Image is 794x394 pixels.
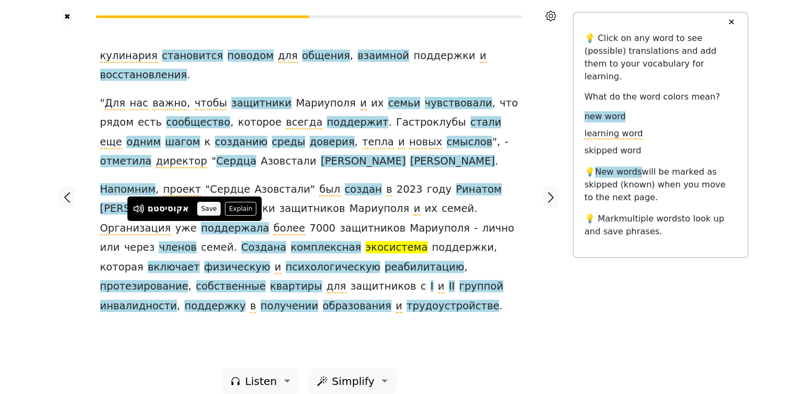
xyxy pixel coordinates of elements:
[310,222,336,235] span: 7000
[100,300,177,313] span: инвалидности
[261,300,319,313] span: получении
[201,222,269,235] span: поддержала
[291,241,361,255] span: комплексная
[388,97,420,110] span: семьи
[585,145,642,157] span: skipped word
[459,280,504,293] span: группой
[177,300,180,313] span: ,
[500,97,518,110] span: что
[230,116,233,129] span: ,
[386,183,392,196] span: в
[175,222,197,234] span: уже
[100,280,189,293] span: протезирование
[495,155,498,168] span: .
[296,97,355,110] span: Мариуполя
[585,32,737,83] p: 💡 Click on any word to see (possible) translations and add them to your vocabulary for learning.
[410,155,495,168] span: [PERSON_NAME]
[480,50,486,63] span: и
[274,261,281,274] span: и
[212,155,216,168] span: "
[187,97,190,110] span: ,
[319,183,340,196] span: был
[238,116,282,129] span: которое
[201,241,233,255] span: семей
[414,202,420,216] span: и
[148,202,189,215] div: אקוסיסטם
[270,280,322,293] span: квартиры
[138,116,162,129] span: есть
[366,241,428,255] span: экосистема
[228,50,274,63] span: поводом
[595,167,642,178] span: New words
[100,136,123,149] span: еще
[210,183,250,196] span: Сердце
[420,280,426,293] span: с
[585,111,626,122] span: new word
[100,241,120,253] span: или
[63,9,72,25] a: ✖
[310,183,315,196] span: "
[216,155,256,168] span: Сердца
[279,202,345,216] span: защитников
[431,280,434,293] span: I
[619,214,682,224] span: multiple words
[166,116,231,129] span: сообщество
[414,50,475,63] span: поддержки
[447,136,492,149] span: смыслов
[385,261,464,274] span: реабилитацию
[278,50,298,63] span: для
[184,300,246,313] span: поддержку
[156,183,159,196] span: ,
[332,373,375,389] span: Simplify
[327,116,388,129] span: поддержит
[340,222,406,235] span: защитников
[250,300,256,313] span: в
[323,300,392,313] span: образования
[432,241,494,255] span: поддержки
[286,261,380,274] span: психологическую
[362,136,394,149] span: тепла
[255,183,311,196] span: Азовстали
[100,69,187,82] span: восстановления
[148,261,199,274] span: включает
[398,136,404,149] span: и
[442,202,474,216] span: семей
[215,136,268,149] span: созданию
[464,261,467,274] span: ,
[409,136,442,149] span: новых
[499,300,503,313] span: .
[494,241,497,255] span: ,
[388,116,392,129] span: .
[272,136,305,149] span: среды
[100,202,185,216] span: [PERSON_NAME]
[231,97,291,110] span: защитники
[321,155,406,168] span: [PERSON_NAME]
[474,222,478,235] span: -
[449,280,455,293] span: II
[100,222,171,235] span: Организация
[371,97,384,109] span: их
[152,97,187,110] span: важно
[456,183,502,196] span: Ринатом
[124,241,155,255] span: через
[308,368,397,394] button: Simplify
[241,241,287,255] span: Создана
[358,50,409,63] span: взаимной
[425,97,492,110] span: чувствовали
[225,202,256,216] button: Explain
[355,136,358,149] span: ,
[722,13,741,32] button: ✕
[492,136,500,149] span: ",
[407,300,499,313] span: трудоустройстве
[100,97,105,110] span: "
[427,183,451,195] span: году
[188,280,191,293] span: ,
[204,261,270,274] span: физическую
[585,128,643,139] span: learning word
[245,373,277,389] span: Listen
[351,280,416,293] span: защитников
[221,368,299,394] button: Listen
[187,69,190,82] span: .
[438,280,444,293] span: и
[425,202,437,215] span: их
